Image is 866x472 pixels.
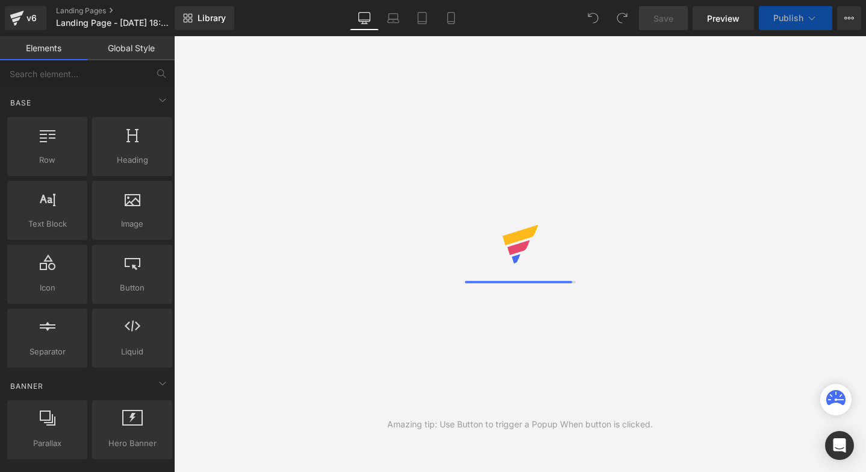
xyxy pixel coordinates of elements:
[610,6,634,30] button: Redo
[581,6,605,30] button: Undo
[198,13,226,24] span: Library
[11,345,84,358] span: Separator
[653,12,673,25] span: Save
[379,6,408,30] a: Laptop
[96,437,169,450] span: Hero Banner
[759,6,832,30] button: Publish
[837,6,861,30] button: More
[56,6,195,16] a: Landing Pages
[11,218,84,230] span: Text Block
[96,282,169,294] span: Button
[9,380,45,392] span: Banner
[9,97,33,109] span: Base
[175,6,234,30] a: New Library
[707,12,740,25] span: Preview
[96,345,169,358] span: Liquid
[825,431,854,460] div: Open Intercom Messenger
[11,437,84,450] span: Parallax
[350,6,379,30] a: Desktop
[11,154,84,166] span: Row
[387,418,653,431] div: Amazing tip: Use Button to trigger a Popup When button is clicked.
[437,6,466,30] a: Mobile
[11,282,84,294] span: Icon
[408,6,437,30] a: Tablet
[693,6,754,30] a: Preview
[5,6,46,30] a: v6
[56,18,172,28] span: Landing Page - [DATE] 18:10:27
[96,218,169,230] span: Image
[96,154,169,166] span: Heading
[87,36,175,60] a: Global Style
[773,13,803,23] span: Publish
[24,10,39,26] div: v6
